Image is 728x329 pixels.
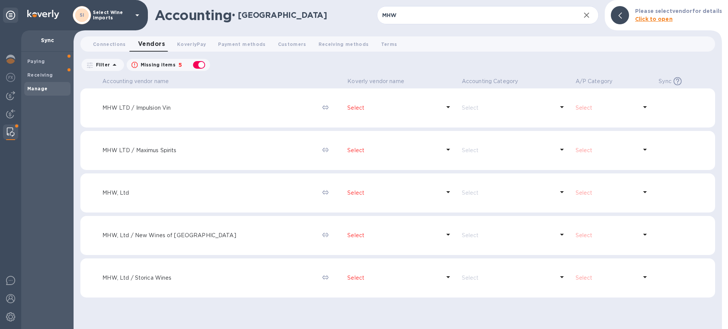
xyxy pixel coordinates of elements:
b: Click to open [635,16,673,22]
p: MHW LTD / Impulsion Vin [102,104,316,112]
p: Select [347,274,440,282]
span: A/P Category [576,77,623,85]
p: Select [462,231,554,239]
img: Logo [27,10,59,19]
span: Payment methods [218,40,265,48]
h2: • [GEOGRAPHIC_DATA] [232,10,327,20]
span: Customers [278,40,306,48]
p: Select [576,189,638,197]
p: Select [462,104,554,112]
span: Connections [93,40,126,48]
p: Select [462,189,554,197]
h1: Accounting [155,7,232,23]
p: Missing items [141,61,176,68]
p: MHW, Ltd / Storica Wines [102,274,316,282]
p: MHW LTD / Maximus Spirits [102,146,316,154]
span: Accounting Category [462,77,528,85]
p: Select [462,274,554,282]
p: Select [576,146,638,154]
p: Accounting vendor name [102,77,169,85]
p: MHW, Ltd / New Wines of [GEOGRAPHIC_DATA] [102,231,316,239]
b: SI [80,12,85,18]
p: Select [462,146,554,154]
p: Accounting Category [462,77,518,85]
p: Select [576,231,638,239]
p: 5 [179,61,182,69]
p: Select [347,189,440,197]
span: Koverly vendor name [347,77,414,85]
span: KoverlyPay [177,40,206,48]
p: Koverly vendor name [347,77,404,85]
span: Receiving methods [318,40,369,48]
span: Terms [381,40,397,48]
p: Sync [27,36,67,44]
p: Select [576,274,638,282]
img: Foreign exchange [6,73,15,82]
p: Select [347,146,440,154]
div: Unpin categories [3,8,18,23]
p: A/P Category [576,77,613,85]
button: Missing items5 [127,59,210,71]
b: Please select vendor for details [635,8,722,14]
p: MHW, Ltd [102,189,316,197]
span: Accounting vendor name [102,77,179,85]
p: Select [347,104,440,112]
p: Select [576,104,638,112]
span: Vendors [138,39,165,49]
p: Filter [93,61,110,68]
p: Select [347,231,440,239]
p: Sync [659,77,672,85]
b: Receiving [27,72,53,78]
b: Manage [27,86,47,91]
span: Sync [659,77,690,85]
p: Select Wine Imports [93,10,131,20]
b: Paying [27,58,45,64]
